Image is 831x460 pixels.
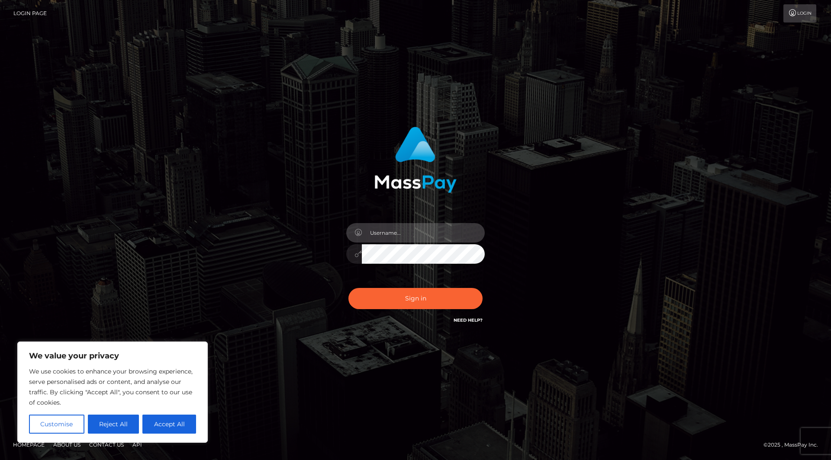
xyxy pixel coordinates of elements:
[129,438,145,451] a: API
[50,438,84,451] a: About Us
[10,438,48,451] a: Homepage
[142,415,196,434] button: Accept All
[29,366,196,408] p: We use cookies to enhance your browsing experience, serve personalised ads or content, and analys...
[17,342,208,443] div: We value your privacy
[763,440,825,450] div: © 2025 , MassPay Inc.
[86,438,127,451] a: Contact Us
[783,4,816,22] a: Login
[362,223,485,243] input: Username...
[29,415,84,434] button: Customise
[374,127,457,193] img: MassPay Login
[348,288,483,309] button: Sign in
[88,415,139,434] button: Reject All
[29,351,196,361] p: We value your privacy
[454,317,483,323] a: Need Help?
[13,4,47,22] a: Login Page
